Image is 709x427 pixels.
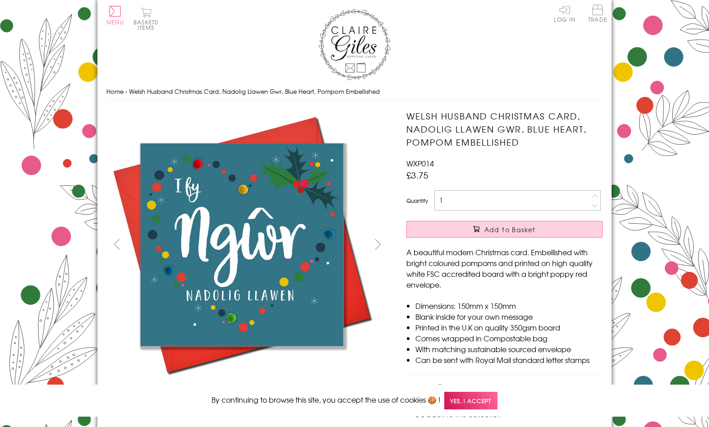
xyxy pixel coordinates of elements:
span: WXP014 [406,158,434,169]
button: Basket0 items [134,7,158,30]
li: Dimensions: 150mm x 150mm [415,300,603,311]
button: next [368,234,388,254]
li: Printed in the U.K on quality 350gsm board [415,322,603,333]
span: Add to Basket [484,225,536,234]
span: Trade [588,5,607,22]
img: Welsh Husband Christmas Card, Nadolig Llawen Gwr, Blue Heart, Pompom Embellished [106,110,377,380]
button: prev [106,234,127,254]
button: Menu [106,6,124,25]
a: Log In [554,5,575,22]
img: Welsh Husband Christmas Card, Nadolig Llawen Gwr, Blue Heart, Pompom Embellished [388,110,659,380]
p: A beautiful modern Christmas card. Embellished with bright coloured pompoms and printed on high q... [406,247,603,290]
span: Yes, I accept [444,392,497,409]
span: Menu [106,18,124,26]
li: Blank inside for your own message [415,311,603,322]
span: Welsh Husband Christmas Card, Nadolig Llawen Gwr, Blue Heart, Pompom Embellished [129,87,380,96]
img: Claire Giles Greetings Cards [318,9,391,80]
nav: breadcrumbs [106,83,603,101]
label: Quantity [406,197,428,205]
span: £3.75 [406,169,428,181]
li: Comes wrapped in Compostable bag [415,333,603,344]
span: 0 items [138,18,158,32]
span: › [125,87,127,96]
a: Home [106,87,124,96]
li: Can be sent with Royal Mail standard letter stamps [415,354,603,365]
h1: Welsh Husband Christmas Card, Nadolig Llawen Gwr, Blue Heart, Pompom Embellished [406,110,603,148]
button: Add to Basket [406,221,603,238]
li: With matching sustainable sourced envelope [415,344,603,354]
a: Trade [588,5,607,24]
